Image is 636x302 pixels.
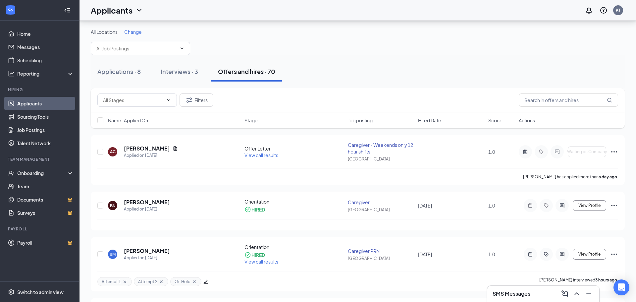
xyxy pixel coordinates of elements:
span: 1.0 [488,203,495,209]
svg: ComposeMessage [561,290,569,298]
input: Search in offers and hires [519,93,618,107]
span: Score [488,117,502,124]
div: HIRED [251,206,265,213]
span: 1.0 [488,251,495,257]
svg: Ellipses [610,148,618,156]
button: View Profile [573,249,606,260]
svg: Cross [159,279,164,284]
button: Minimize [583,288,594,299]
button: Waiting on Company [568,147,606,157]
div: Onboarding [17,170,68,176]
a: Home [17,27,74,40]
a: PayrollCrown [17,236,74,249]
div: Open Intercom Messenger [613,279,629,295]
h5: [PERSON_NAME] [124,247,170,255]
svg: ActiveChat [558,252,566,257]
div: Payroll [8,226,73,232]
a: Applicants [17,97,74,110]
div: Caregiver - Weekends only 12 hour shifts [348,142,414,155]
div: [GEOGRAPHIC_DATA] [348,256,414,261]
button: ComposeMessage [559,288,570,299]
div: Switch to admin view [17,289,64,295]
svg: ActiveChat [558,203,566,208]
p: [PERSON_NAME] has applied more than . [523,174,618,180]
div: BM [110,252,116,257]
div: KT [616,7,620,13]
span: 1.0 [488,149,495,155]
span: Stage [244,117,258,124]
a: SurveysCrown [17,206,74,219]
h5: [PERSON_NAME] [124,145,170,152]
svg: Document [173,146,178,151]
input: All Job Postings [96,45,177,52]
div: Applications · 8 [97,67,141,76]
svg: Minimize [585,290,593,298]
b: a day ago [599,174,617,179]
svg: ChevronUp [573,290,581,298]
svg: Collapse [64,7,71,14]
div: HIRED [251,252,265,258]
svg: Filter [185,96,193,104]
div: Reporting [17,70,74,77]
span: View call results [244,259,278,265]
svg: QuestionInfo [600,6,608,14]
svg: Settings [8,289,15,295]
span: edit [203,279,208,284]
span: Name · Applied On [108,117,148,124]
button: Filter Filters [180,93,213,107]
svg: Note [526,203,534,208]
svg: ActiveTag [542,252,550,257]
svg: Analysis [8,70,15,77]
svg: CheckmarkCircle [244,206,251,213]
a: DocumentsCrown [17,193,74,206]
div: Applied on [DATE] [124,152,178,159]
div: Offers and hires · 70 [218,67,275,76]
span: Hired Date [418,117,441,124]
div: Applied on [DATE] [124,255,170,261]
div: Interviews · 3 [161,67,198,76]
svg: ChevronDown [135,6,143,14]
div: Caregiver [348,199,414,206]
b: 3 hours ago [595,277,617,282]
svg: MagnifyingGlass [607,97,612,103]
span: Change [124,29,142,35]
svg: ChevronDown [166,97,171,103]
div: [GEOGRAPHIC_DATA] [348,207,414,212]
span: [DATE] [418,251,432,257]
svg: Cross [122,279,128,284]
svg: CheckmarkCircle [244,252,251,258]
h5: [PERSON_NAME] [124,199,170,206]
a: Sourcing Tools [17,110,74,123]
p: [PERSON_NAME] interviewed . [539,277,618,286]
div: Applied on [DATE] [124,206,170,212]
svg: Ellipses [610,202,618,210]
div: Offer Letter [244,145,344,152]
span: Job posting [348,117,373,124]
h1: Applicants [91,5,132,16]
div: Team Management [8,156,73,162]
span: View Profile [578,203,601,208]
span: Waiting on Company [567,150,607,154]
span: On Hold [175,279,190,284]
span: View call results [244,152,278,158]
span: Actions [519,117,535,124]
svg: WorkstreamLogo [7,7,14,13]
button: ChevronUp [571,288,582,299]
div: [GEOGRAPHIC_DATA] [348,156,414,162]
svg: ActiveChat [553,149,561,154]
span: All Locations [91,29,118,35]
input: All Stages [103,96,163,104]
div: Hiring [8,87,73,92]
div: Orientation [244,198,344,205]
svg: ActiveNote [526,252,534,257]
div: BN [110,203,116,209]
div: Caregiver PRN [348,248,414,254]
div: AC [110,149,116,154]
svg: UserCheck [8,170,15,176]
a: Job Postings [17,123,74,137]
span: Attempt 2 [138,279,157,284]
svg: Notifications [585,6,593,14]
svg: Ellipses [610,250,618,258]
svg: Tag [542,203,550,208]
svg: ActiveNote [521,149,529,154]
